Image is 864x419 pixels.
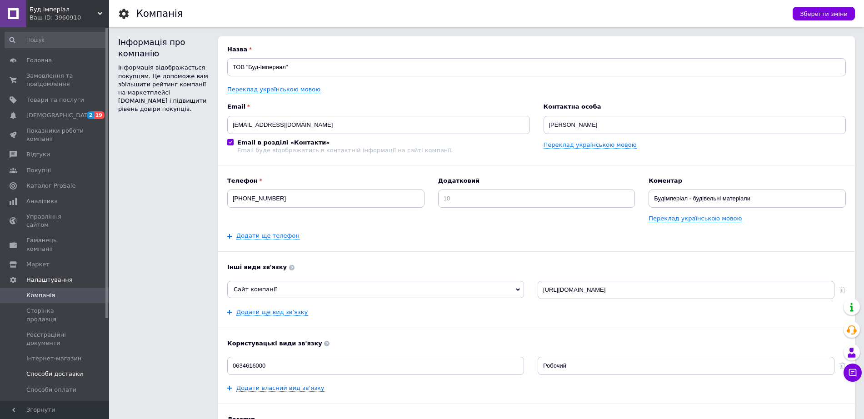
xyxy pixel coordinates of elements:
p: Магазин БудІмперіал — це надійний постачальник будівельних матеріалів, який вже понад 20 років пр... [9,9,609,28]
span: Налаштування [26,276,73,284]
b: Назва [227,45,846,54]
input: ПІБ [544,116,846,134]
span: Покупці [26,166,51,175]
input: Введіть значення [538,357,834,375]
input: +38 096 0000000 [227,190,425,208]
a: Переклад українською мовою [544,141,637,149]
button: Зберегти зміни [793,7,855,20]
span: Відгуки [26,150,50,159]
div: Ваш ID: 3960910 [30,14,109,22]
span: Показники роботи компанії [26,127,84,143]
input: Введіть вид зв'язку [227,357,524,375]
span: Аналітика [26,197,58,205]
div: Інформація відображається покупцям. Це допоможе вам збільшити рейтинг компанії на маркетплейсі [D... [118,64,209,113]
button: Чат з покупцем [844,364,862,382]
span: Сайт компанії [234,286,277,293]
span: Реєстраційні документи [26,331,84,347]
b: Контактна особа [544,103,846,111]
a: Додати власний вид зв'язку [236,384,325,392]
input: Назва вашої компанії [227,58,846,76]
span: Каталог ProSale [26,182,75,190]
b: Email в розділі «Контакти» [237,139,330,146]
b: Додатковий [438,177,635,185]
a: Переклад українською мовою [649,215,742,222]
span: Замовлення та повідомлення [26,72,84,88]
input: Пошук [5,32,107,48]
span: Маркет [26,260,50,269]
span: 19 [94,111,105,119]
b: Email [227,103,530,111]
div: Інформація про компанію [118,36,209,59]
span: Компанія [26,291,55,299]
input: Наприклад: http://mysite.com [538,281,834,299]
span: Інтернет-магазин [26,354,81,363]
a: Додати ще телефон [236,232,300,239]
b: Коментар [649,177,846,185]
input: Наприклад: Бухгалтерія [649,190,846,208]
span: Способи доставки [26,370,83,378]
span: Товари та послуги [26,96,84,104]
b: Інші види зв'язку [227,263,846,271]
span: Управління сайтом [26,213,84,229]
span: Способи оплати [26,386,76,394]
body: Редактор, 5D86F3BE-617C-4DFD-953C-4CD8D183FC51 [9,9,609,159]
h1: Компанія [136,8,183,19]
span: Головна [26,56,52,65]
p: У нашому асортименті: • сухі будівельні суміші • шпаклівки, грунтовки, клеї • лакофарбова продукц... [9,34,609,110]
span: Гаманець компанії [26,236,84,253]
span: 2 [87,111,94,119]
span: Буд Імперіал [30,5,98,14]
span: [DEMOGRAPHIC_DATA] [26,111,94,120]
div: Email буде відображатись в контактній інформації на сайті компанії. [237,147,453,154]
input: Електронна адреса [227,116,530,134]
b: Телефон [227,177,425,185]
span: Зберегти зміни [800,10,848,17]
b: Користувацькі види зв'язку [227,339,846,348]
a: Додати ще вид зв'язку [236,309,308,316]
input: 10 [438,190,635,208]
span: Сторінка продавця [26,307,84,323]
a: Переклад українською мовою [227,86,320,93]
